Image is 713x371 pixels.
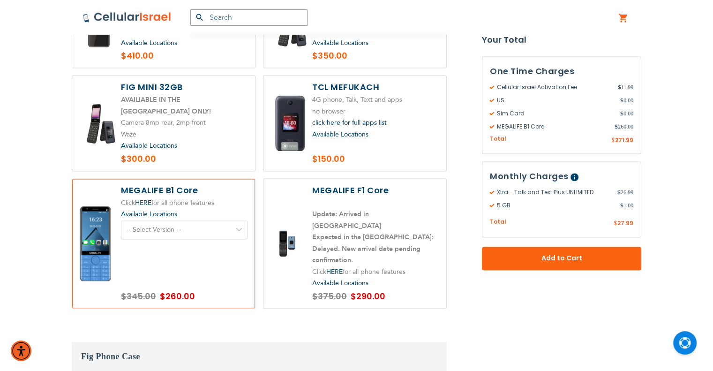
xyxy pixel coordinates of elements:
[482,247,641,270] button: Add to Cart
[121,210,177,219] a: Available Locations
[190,9,308,26] input: Search
[490,189,617,197] span: Xtra - Talk and Text Plus UNLIMITED
[620,202,633,210] span: 1.00
[312,130,368,139] a: Available Locations
[617,83,621,91] span: $
[490,109,620,118] span: Sim Card
[570,174,578,182] span: Help
[121,141,177,150] a: Available Locations
[490,96,620,105] span: US
[615,122,633,131] span: 260.00
[490,135,506,144] span: Total
[326,267,343,276] a: HERE
[121,38,177,47] a: Available Locations
[617,189,621,197] span: $
[11,341,31,361] div: Accessibility Menu
[312,279,368,288] a: Available Locations
[135,198,151,207] a: HERE
[312,118,387,127] a: click here for full apps list
[312,38,368,47] a: Available Locations
[490,122,615,131] span: MEGALIFE B1 Core
[620,109,633,118] span: 0.00
[490,64,633,78] h3: One Time Charges
[614,220,617,228] span: $
[490,218,506,227] span: Total
[83,12,172,23] img: Cellular Israel Logo
[490,83,617,91] span: Cellular Israel Activation Fee
[620,202,623,210] span: $
[617,220,633,227] span: 27.99
[611,136,615,145] span: $
[617,83,633,91] span: 11.99
[490,171,569,182] span: Monthly Charges
[615,136,633,144] span: 271.99
[615,122,618,131] span: $
[490,202,620,210] span: 5 GB
[513,254,610,264] span: Add to Cart
[482,33,641,47] strong: Your Total
[81,352,140,361] span: Fig Phone Case
[620,96,633,105] span: 0.00
[617,189,633,197] span: 26.99
[620,96,623,105] span: $
[620,109,623,118] span: $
